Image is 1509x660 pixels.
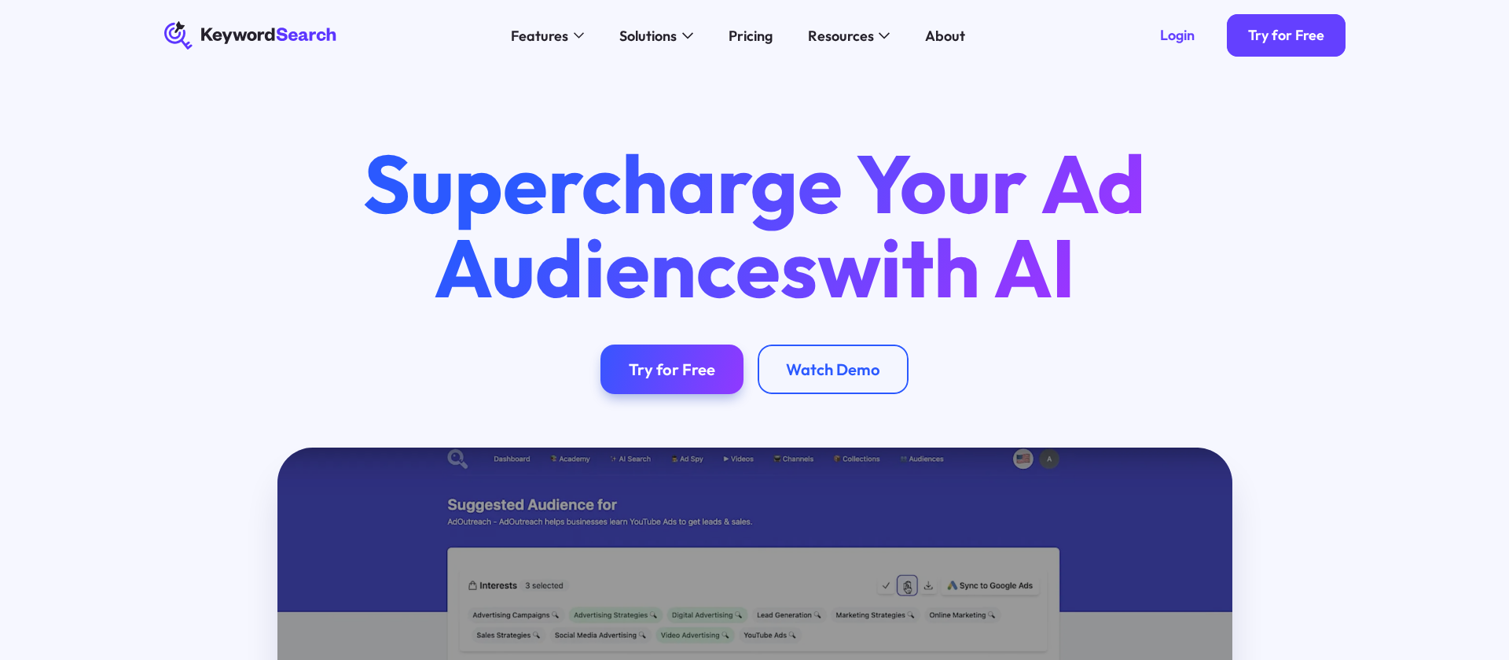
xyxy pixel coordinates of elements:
[786,359,880,379] div: Watch Demo
[1139,14,1216,57] a: Login
[629,359,715,379] div: Try for Free
[718,21,783,50] a: Pricing
[1160,27,1195,45] div: Login
[600,345,743,394] a: Try for Free
[925,25,965,46] div: About
[1248,27,1324,45] div: Try for Free
[808,25,874,46] div: Resources
[511,25,568,46] div: Features
[1227,14,1346,57] a: Try for Free
[619,25,677,46] div: Solutions
[817,216,1075,319] span: with AI
[914,21,975,50] a: About
[330,142,1179,309] h1: Supercharge Your Ad Audiences
[729,25,773,46] div: Pricing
